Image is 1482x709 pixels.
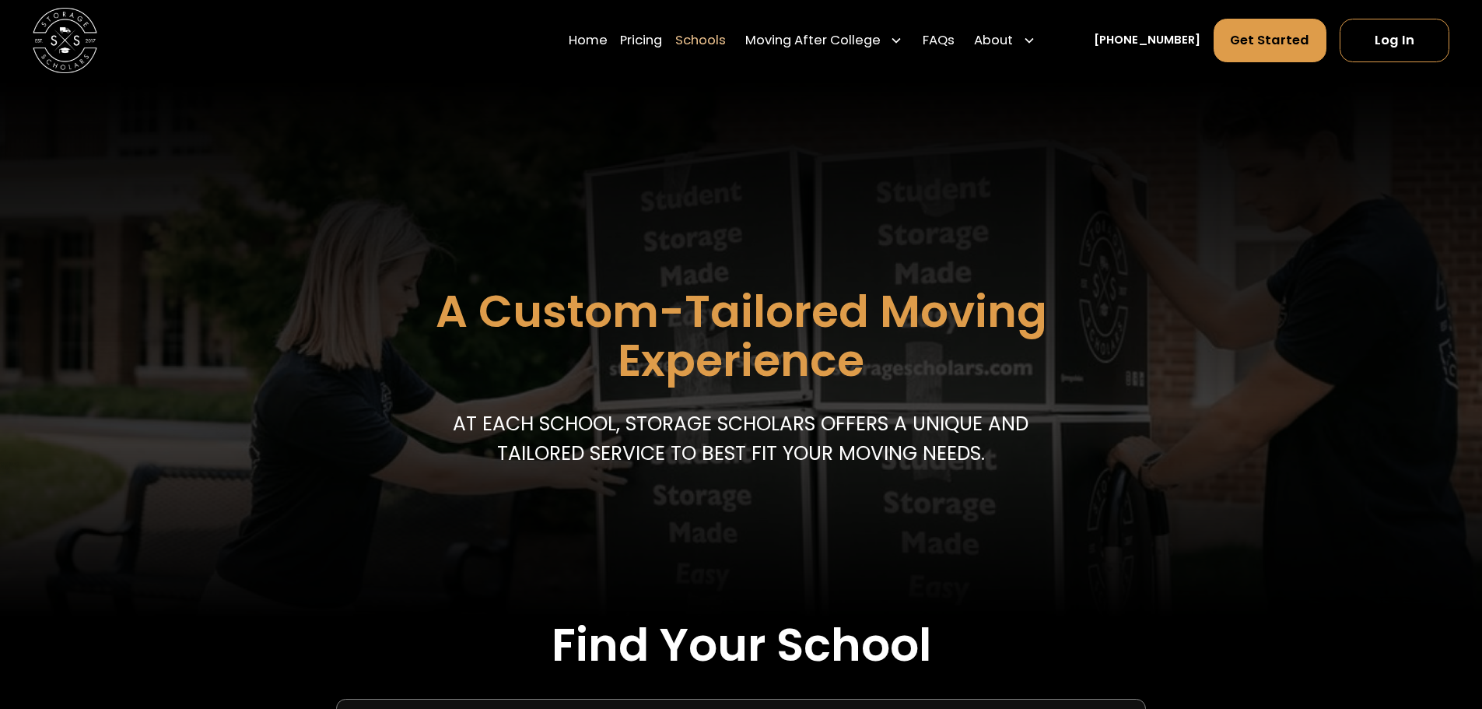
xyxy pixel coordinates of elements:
[352,287,1130,385] h1: A Custom-Tailored Moving Experience
[33,8,97,72] img: Storage Scholars main logo
[974,31,1013,51] div: About
[923,18,955,63] a: FAQs
[1340,19,1449,62] a: Log In
[569,18,608,63] a: Home
[745,31,881,51] div: Moving After College
[446,409,1036,468] p: At each school, storage scholars offers a unique and tailored service to best fit your Moving needs.
[968,18,1042,63] div: About
[739,18,910,63] div: Moving After College
[1094,32,1200,49] a: [PHONE_NUMBER]
[158,618,1323,672] h2: Find Your School
[1214,19,1327,62] a: Get Started
[620,18,662,63] a: Pricing
[675,18,726,63] a: Schools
